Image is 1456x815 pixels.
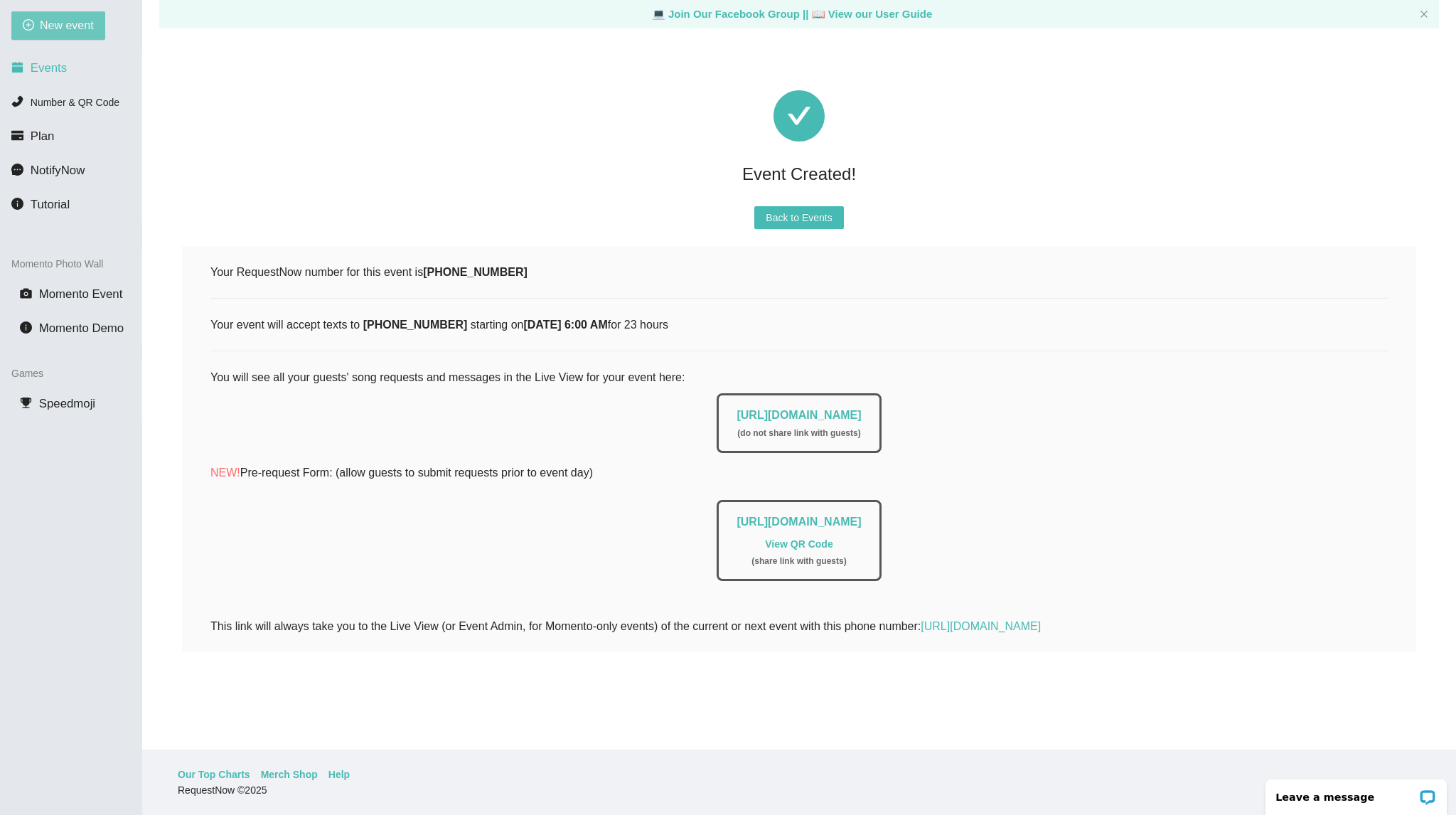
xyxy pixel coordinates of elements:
span: credit-card [11,129,23,142]
span: Events [31,61,67,75]
span: phone [11,95,23,107]
span: Momento Demo [39,321,124,335]
span: Your RequestNow number for this event is [210,266,528,278]
p: Pre-request Form: (allow guests to submit requests prior to event day) [210,464,1388,481]
span: Number & QR Code [31,97,119,108]
a: laptop View our User Guide [812,8,933,20]
b: [PHONE_NUMBER] [423,266,528,278]
a: Our Top Charts [178,767,250,782]
span: Tutorial [31,198,70,211]
span: NEW! [210,467,240,479]
div: This link will always take you to the Live View (or Event Admin, for Momento-only events) of the ... [210,617,1388,635]
a: [URL][DOMAIN_NAME] [737,409,861,421]
a: View QR Code [765,538,833,550]
span: Speedmoji [39,397,95,410]
span: check-circle [773,90,825,142]
a: laptop Join Our Facebook Group || [652,8,812,20]
div: RequestNow © 2025 [178,782,1417,798]
span: calendar [11,61,23,73]
span: plus-circle [23,19,34,33]
span: trophy [20,397,32,409]
div: Event Created! [182,159,1416,189]
a: [URL][DOMAIN_NAME] [921,620,1041,632]
a: Merch Shop [261,767,318,782]
div: ( share link with guests ) [737,555,861,568]
div: ( do not share link with guests ) [737,427,861,440]
div: You will see all your guests' song requests and messages in the Live View for your event here: [210,368,1388,599]
button: close [1420,10,1428,19]
a: [URL][DOMAIN_NAME] [737,516,861,528]
span: NotifyNow [31,164,85,177]
span: info-circle [11,198,23,210]
iframe: LiveChat chat widget [1256,770,1456,815]
b: [PHONE_NUMBER] [363,319,468,331]
div: Your event will accept texts to starting on for 23 hours [210,316,1388,334]
span: camera [20,287,32,299]
span: Plan [31,129,55,143]
span: New event [40,16,94,34]
span: laptop [652,8,665,20]
button: plus-circleNew event [11,11,105,40]
span: message [11,164,23,176]
a: Help [328,767,350,782]
span: laptop [812,8,825,20]
b: [DATE] 6:00 AM [523,319,607,331]
span: Momento Event [39,287,123,301]
span: Back to Events [766,210,832,225]
button: Back to Events [754,206,843,229]
span: info-circle [20,321,32,334]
